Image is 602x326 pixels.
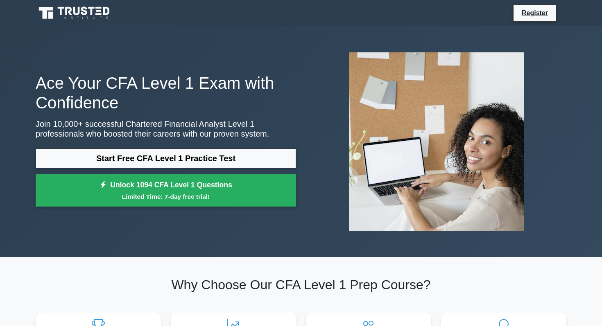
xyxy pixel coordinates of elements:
[36,277,566,292] h2: Why Choose Our CFA Level 1 Prep Course?
[36,174,296,207] a: Unlock 1094 CFA Level 1 QuestionsLimited Time: 7-day free trial!
[46,192,286,201] small: Limited Time: 7-day free trial!
[36,119,296,139] p: Join 10,000+ successful Chartered Financial Analyst Level 1 professionals who boosted their caree...
[36,148,296,168] a: Start Free CFA Level 1 Practice Test
[36,73,296,112] h1: Ace Your CFA Level 1 Exam with Confidence
[517,8,553,18] a: Register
